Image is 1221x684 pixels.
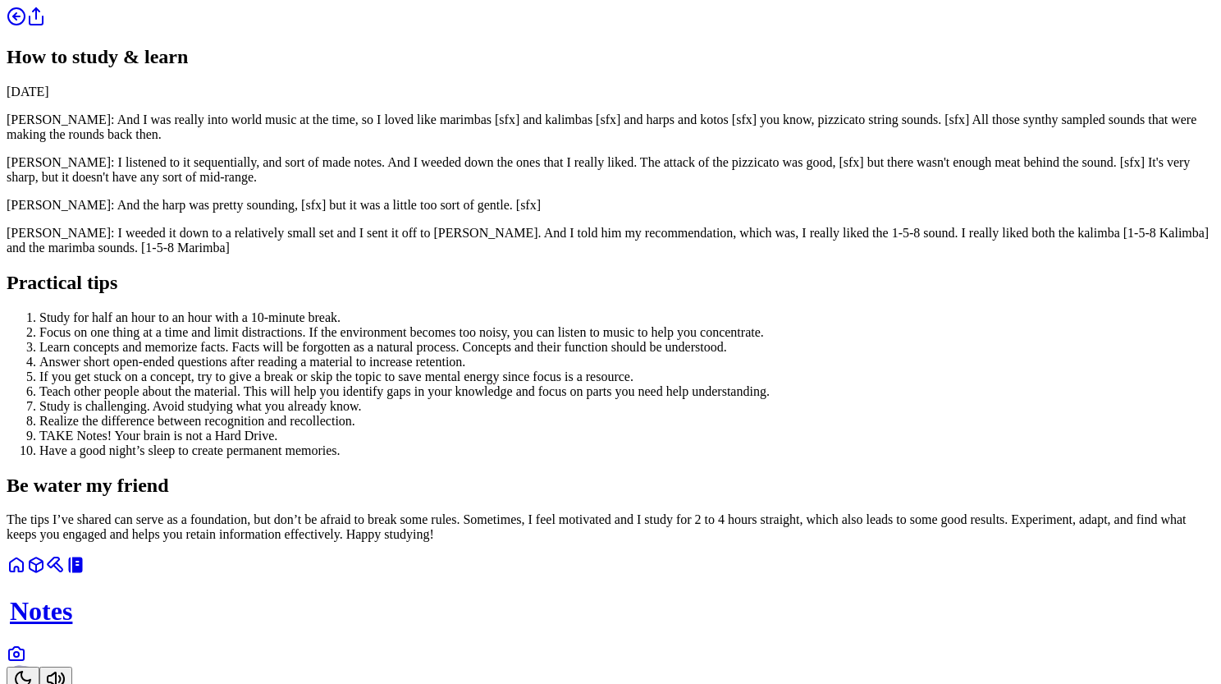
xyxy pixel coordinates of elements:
[39,310,1214,325] li: Study for half an hour to an hour with a 10-minute break.
[39,443,1214,458] li: Have a good night’s sleep to create permanent memories.
[7,512,1214,542] p: The tips I’ve shared can serve as a foundation, but don’t be afraid to break some rules. Sometime...
[39,414,1214,429] li: Realize the difference between recognition and recollection.
[39,355,1214,370] li: Answer short open-ended questions after reading a material to increase retention.
[39,325,1214,340] li: Focus on one thing at a time and limit distractions. If the environment becomes too noisy, you ca...
[7,226,1214,255] p: [PERSON_NAME]: I weeded it down to a relatively small set and I sent it off to [PERSON_NAME]. And...
[7,112,1214,142] p: [PERSON_NAME]: And I was really into world music at the time, so I loved like marimbas [sfx] and ...
[7,85,49,99] time: [DATE]
[39,384,1214,399] li: Teach other people about the material. This will help you identify gaps in your knowledge and foc...
[7,46,1214,68] h1: How to study & learn
[39,340,1214,355] li: Learn concepts and memorize facts. Facts will be forgotten as a natural process. Concepts and the...
[10,596,1214,627] h1: Notes
[7,198,1214,213] p: [PERSON_NAME]: And the harp was pretty sounding, [sfx] but it was a little too sort of gentle. [sfx]
[7,475,1214,497] h2: Be water my friend
[7,155,1214,185] p: [PERSON_NAME]: I listened to it sequentially, and sort of made notes. And I weeded down the ones ...
[39,399,1214,414] li: Study is challenging. Avoid studying what you already know.
[39,370,1214,384] li: If you get stuck on a concept, try to give a break or skip the topic to save mental energy since ...
[7,272,1214,294] h2: Practical tips
[39,429,1214,443] li: TAKE Notes! Your brain is not a Hard Drive.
